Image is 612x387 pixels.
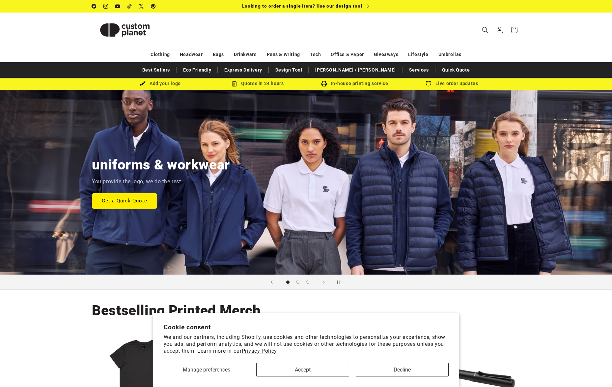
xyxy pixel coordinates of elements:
a: [PERSON_NAME] / [PERSON_NAME] [312,64,399,76]
a: Services [406,64,432,76]
a: Best Sellers [139,64,173,76]
button: Accept [256,363,349,376]
img: Brush Icon [140,81,146,87]
summary: Search [478,23,492,37]
h2: uniforms & workwear [92,156,230,174]
button: Pause slideshow [333,275,348,289]
button: Previous slide [264,275,279,289]
img: Custom Planet [92,15,158,45]
p: You provide the logo, we do the rest. [92,177,182,187]
a: Tech [310,49,321,60]
a: Drinkware [234,49,257,60]
a: Lifestyle [408,49,428,60]
span: Looking to order a single item? Use our design tool [242,3,362,9]
a: Clothing [151,49,170,60]
img: Order updates [426,81,431,87]
div: Live order updates [403,79,500,88]
a: Headwear [180,49,203,60]
img: In-house printing [321,81,327,87]
button: Load slide 2 of 3 [293,277,303,287]
iframe: Chat Widget [579,355,612,387]
a: Privacy Policy [242,348,277,354]
button: Load slide 1 of 3 [283,277,293,287]
button: Load slide 3 of 3 [303,277,313,287]
span: Manage preferences [183,367,230,373]
div: Quotes in 24 hours [209,79,306,88]
a: Umbrellas [438,49,461,60]
a: Get a Quick Quote [92,193,157,208]
a: Custom Planet [90,13,160,47]
button: Next slide [317,275,331,289]
a: Quick Quote [439,64,473,76]
h2: Bestselling Printed Merch. [92,302,265,319]
div: Add your logo [112,79,209,88]
button: Decline [356,363,449,376]
a: Office & Paper [331,49,364,60]
a: Express Delivery [221,64,265,76]
a: Pens & Writing [267,49,300,60]
a: Giveaways [374,49,398,60]
p: We and our partners, including Shopify, use cookies and other technologies to personalize your ex... [164,334,449,354]
h2: Cookie consent [164,323,449,331]
button: Manage preferences [164,363,250,376]
a: Eco Friendly [180,64,214,76]
a: Bags [213,49,224,60]
div: In-house printing service [306,79,403,88]
a: Design Tool [272,64,306,76]
img: Order Updates Icon [231,81,237,87]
